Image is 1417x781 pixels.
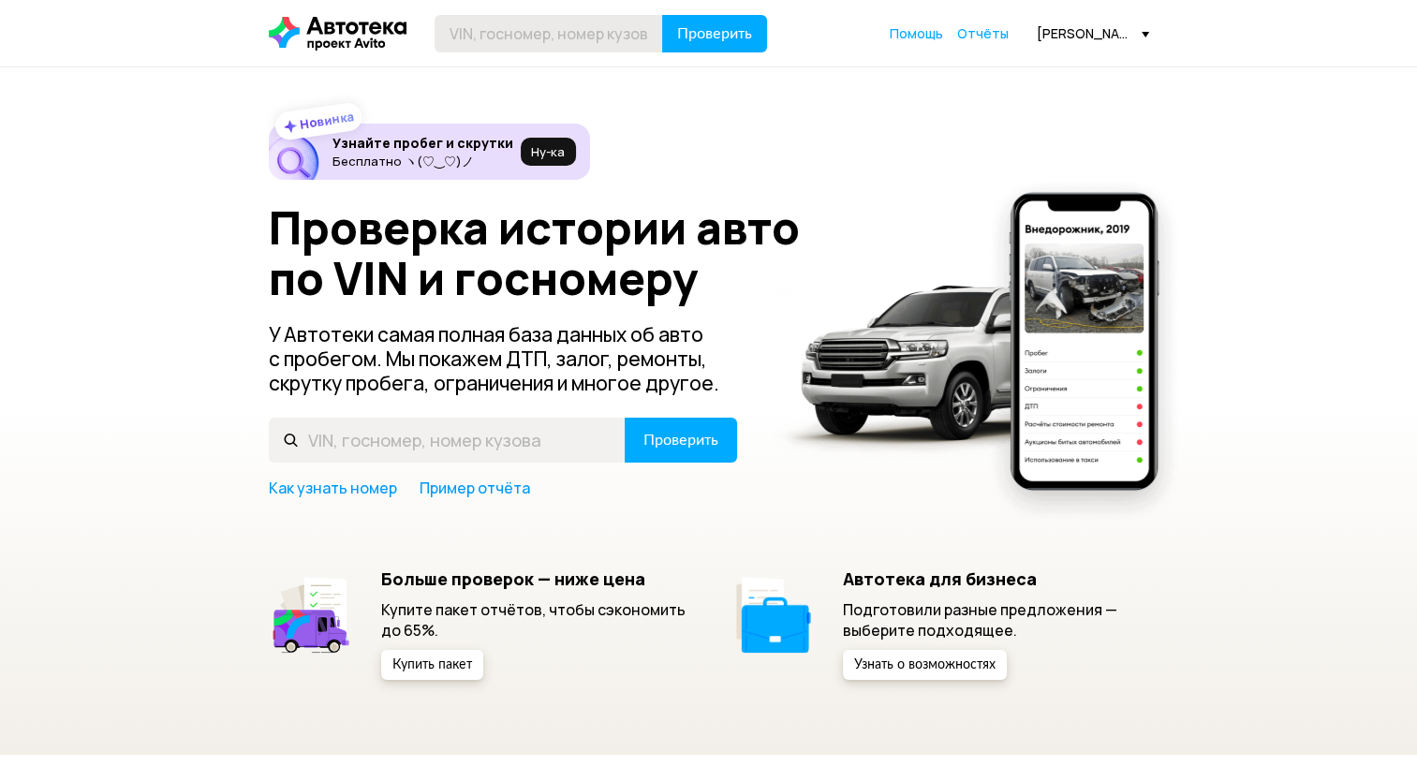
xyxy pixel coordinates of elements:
span: Купить пакет [392,658,472,671]
h5: Автотека для бизнеса [843,568,1149,589]
span: Узнать о возможностях [854,658,996,671]
button: Узнать о возможностях [843,650,1007,680]
h1: Проверка истории авто по VIN и госномеру [269,202,828,303]
input: VIN, госномер, номер кузова [269,418,626,463]
a: Как узнать номер [269,478,397,498]
span: Помощь [890,24,943,42]
p: Купите пакет отчётов, чтобы сэкономить до 65%. [381,599,687,641]
p: Подготовили разные предложения — выберите подходящее. [843,599,1149,641]
button: Проверить [625,418,737,463]
a: Пример отчёта [420,478,530,498]
div: [PERSON_NAME][EMAIL_ADDRESS][DOMAIN_NAME] [1037,24,1149,42]
p: Бесплатно ヽ(♡‿♡)ノ [332,154,513,169]
span: Проверить [677,26,752,41]
h6: Узнайте пробег и скрутки [332,135,513,152]
button: Купить пакет [381,650,483,680]
span: Проверить [643,433,718,448]
a: Отчёты [957,24,1009,43]
span: Ну‑ка [531,144,565,159]
strong: Новинка [298,108,355,132]
p: У Автотеки самая полная база данных об авто с пробегом. Мы покажем ДТП, залог, ремонты, скрутку п... [269,322,739,395]
button: Проверить [662,15,767,52]
h5: Больше проверок — ниже цена [381,568,687,589]
a: Помощь [890,24,943,43]
input: VIN, госномер, номер кузова [435,15,663,52]
span: Отчёты [957,24,1009,42]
